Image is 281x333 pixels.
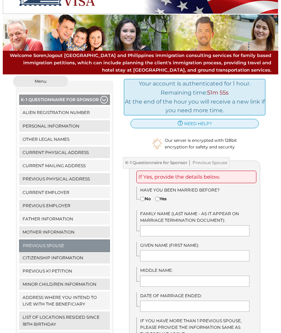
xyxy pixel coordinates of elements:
div: Your account is authenticated for 1 hour. Remaining time: At the end of the hour you will receive... [124,79,265,115]
a: Alien Registration Number [19,107,110,119]
span: Family Name (Last Name - as it appear on marriage termination document): [140,211,239,223]
a: Previous Physical Address [19,173,110,185]
a: need help? [130,119,259,129]
span: need help? [184,121,212,127]
div: If Yes, provide the details below. [136,171,256,184]
a: Current Employer [19,187,110,198]
a: List of locations resided since 18th birthday [19,312,110,330]
input: No [140,197,145,202]
input: Yes [155,197,160,202]
a: Personal Information [19,121,110,132]
a: Other Legal Names [19,134,110,145]
h3: K-1 Questionnaire for Sponsor [123,157,230,169]
label: Yes [155,196,167,202]
a: Address where you intend to live with the beneficiary [19,292,110,310]
a: Mother Information [19,227,110,238]
a: logout [48,53,63,58]
a: Previous Spouse [19,240,110,252]
span: Previous Spouse [187,161,227,165]
span: Have you been married before? [140,188,220,193]
span: Menu [35,80,46,84]
button: K-1 Questionnaire for Sponsor [19,95,110,107]
a: Current Physical Address [19,147,110,159]
a: Citizenship Information [19,252,110,264]
span: 51m 55s [207,90,229,96]
a: Minor Child/ren Information [19,279,110,290]
span: Middle Name: [140,268,173,273]
span: [GEOGRAPHIC_DATA] and Philippines immigration consulting services for family based immigration pe... [10,52,271,74]
a: Previous K1 Petition [19,266,110,277]
span: Date of Marriage ended: [140,293,202,299]
span: Given Name (First Name): [140,243,199,248]
label: No [140,196,151,202]
a: Father Information [19,213,110,225]
button: Menu [13,76,68,88]
a: Previous Employer [19,200,110,212]
span: Welcome Soren, [10,52,63,59]
a: Current Mailing Address [19,160,110,172]
span: Our server is encrypted with 128bit encryption for safety and security [165,137,238,151]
